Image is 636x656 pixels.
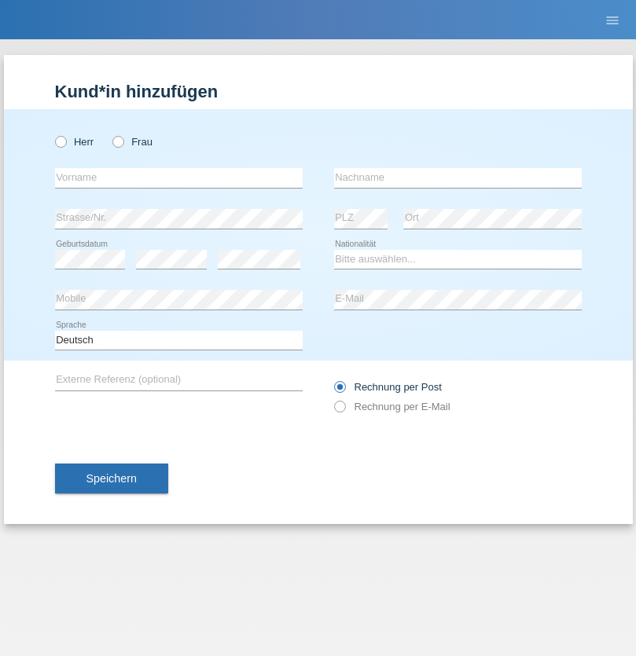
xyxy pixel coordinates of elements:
label: Herr [55,136,94,148]
a: menu [597,15,628,24]
input: Frau [112,136,123,146]
i: menu [605,13,620,28]
h1: Kund*in hinzufügen [55,82,582,101]
input: Herr [55,136,65,146]
label: Frau [112,136,153,148]
input: Rechnung per E-Mail [334,401,344,420]
span: Speichern [86,472,137,485]
input: Rechnung per Post [334,381,344,401]
button: Speichern [55,464,168,493]
label: Rechnung per Post [334,381,442,393]
label: Rechnung per E-Mail [334,401,450,412]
